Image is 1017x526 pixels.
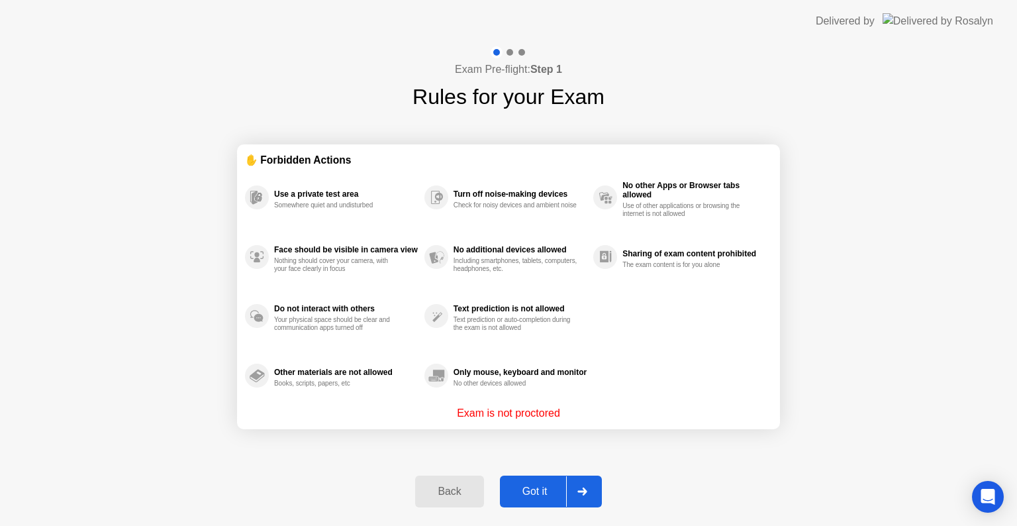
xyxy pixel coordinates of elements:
div: Text prediction is not allowed [454,304,587,313]
div: No other devices allowed [454,380,579,388]
div: Turn off noise-making devices [454,189,587,199]
div: Got it [504,486,566,498]
div: Including smartphones, tablets, computers, headphones, etc. [454,257,579,273]
b: Step 1 [530,64,562,75]
div: Somewhere quiet and undisturbed [274,201,399,209]
div: No additional devices allowed [454,245,587,254]
div: Check for noisy devices and ambient noise [454,201,579,209]
div: Nothing should cover your camera, with your face clearly in focus [274,257,399,273]
p: Exam is not proctored [457,405,560,421]
div: Your physical space should be clear and communication apps turned off [274,316,399,332]
div: Back [419,486,479,498]
h1: Rules for your Exam [412,81,605,113]
div: Other materials are not allowed [274,368,418,377]
div: Delivered by [816,13,875,29]
div: The exam content is for you alone [622,261,748,269]
button: Got it [500,476,602,507]
div: Do not interact with others [274,304,418,313]
div: Open Intercom Messenger [972,481,1004,513]
div: ✋ Forbidden Actions [245,152,772,168]
div: Sharing of exam content prohibited [622,249,765,258]
div: No other Apps or Browser tabs allowed [622,181,765,199]
div: Face should be visible in camera view [274,245,418,254]
div: Use a private test area [274,189,418,199]
div: Use of other applications or browsing the internet is not allowed [622,202,748,218]
button: Back [415,476,483,507]
div: Only mouse, keyboard and monitor [454,368,587,377]
div: Text prediction or auto-completion during the exam is not allowed [454,316,579,332]
div: Books, scripts, papers, etc [274,380,399,388]
img: Delivered by Rosalyn [883,13,993,28]
h4: Exam Pre-flight: [455,62,562,78]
